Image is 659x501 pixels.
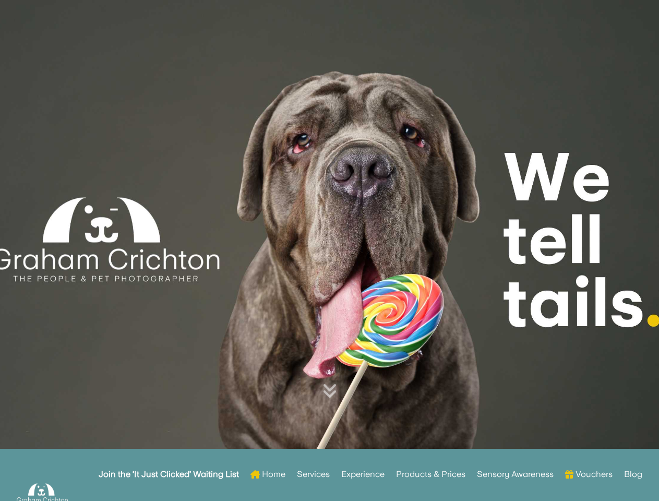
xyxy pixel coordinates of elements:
a: Experience [341,456,385,497]
a: Sensory Awareness [477,456,554,497]
strong: Join the ‘It Just Clicked’ Waiting List [99,473,239,480]
a: Vouchers [565,456,613,497]
a: Join the ‘It Just Clicked’ Waiting List [99,456,239,497]
a: Products & Prices [396,456,465,497]
a: Blog [624,456,642,497]
a: Home [250,456,285,497]
a: Services [297,456,330,497]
